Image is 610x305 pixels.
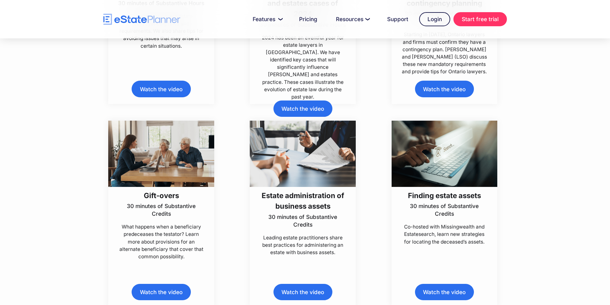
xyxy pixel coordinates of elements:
[379,13,416,26] a: Support
[392,121,498,245] a: Finding estate assets30 minutes of Substantive CreditsCo-hosted with Missingwealth and Estatesear...
[117,202,206,218] p: 30 minutes of Substantive Credits
[273,100,332,117] a: Watch the video
[117,190,206,201] h3: Gift-overs
[291,13,325,26] a: Pricing
[328,13,376,26] a: Resources
[400,223,489,245] p: Co-hosted with Missingwealth and Estatesearch, learn new strategies for locating the deceased’s a...
[117,223,206,260] p: What happens when a beneficiary predeceases the testator? Learn more about provisions for an alte...
[132,81,191,97] a: Watch the video
[132,284,191,300] a: Watch the video
[259,234,347,256] p: Leading estate practitioners share best practices for administering an estate with business assets.
[419,12,450,26] a: Login
[259,190,347,212] h3: Estate administration of business assets
[259,213,347,229] p: 30 minutes of Substantive Credits
[259,34,347,100] p: 2024 has been an eventful year for estate lawyers in [GEOGRAPHIC_DATA]. We have identified key ca...
[453,12,507,26] a: Start free trial
[103,14,180,25] a: home
[400,31,489,75] p: Starting in [DATE], Ontario lawyers and firms must confirm they have a contingency plan. [PERSON_...
[250,121,356,256] a: Estate administration of business assets30 minutes of Substantive CreditsLeading estate practitio...
[245,13,288,26] a: Features
[400,202,489,218] p: 30 minutes of Substantive Credits
[400,190,489,201] h3: Finding estate assets
[273,284,332,300] a: Watch the video
[415,284,474,300] a: Watch the video
[415,81,474,97] a: Watch the video
[108,121,214,260] a: Gift-overs30 minutes of Substantive CreditsWhat happens when a beneficiary predeceases the testat...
